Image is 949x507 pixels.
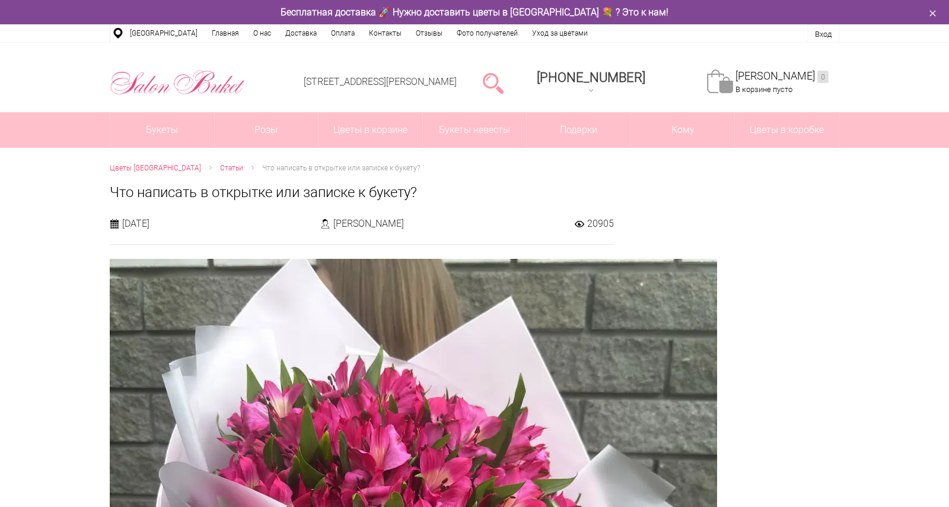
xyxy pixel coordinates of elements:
a: Цветы [GEOGRAPHIC_DATA] [110,162,201,175]
a: Доставка [278,24,324,42]
a: Уход за цветами [525,24,595,42]
span: 20905 [587,217,614,230]
a: Цветы в корзине [319,112,422,148]
span: [PERSON_NAME] [333,217,404,230]
img: Цветы Нижний Новгород [110,67,246,98]
a: О нас [246,24,278,42]
a: Статьи [220,162,243,175]
a: Главная [205,24,246,42]
a: Цветы в коробке [735,112,839,148]
div: Бесплатная доставка 🚀 Нужно доставить цветы в [GEOGRAPHIC_DATA] 💐 ? Это к нам! [101,6,848,18]
span: Кому [631,112,735,148]
a: [PHONE_NUMBER] [530,66,652,100]
span: Что написать в открытке или записке к букету? [262,164,420,172]
span: Статьи [220,164,243,172]
a: Розы [215,112,319,148]
span: [DATE] [122,217,149,230]
h1: Что написать в открытке или записке к букету? [110,182,839,203]
a: Контакты [362,24,409,42]
a: Подарки [527,112,630,148]
span: Цветы [GEOGRAPHIC_DATA] [110,164,201,172]
a: Отзывы [409,24,450,42]
a: Букеты [110,112,214,148]
a: [STREET_ADDRESS][PERSON_NAME] [304,76,457,87]
a: Фото получателей [450,24,525,42]
span: [PHONE_NUMBER] [537,70,645,85]
a: Вход [815,30,832,39]
a: [PERSON_NAME] [735,69,829,83]
a: Оплата [324,24,362,42]
span: В корзине пусто [735,85,792,94]
a: [GEOGRAPHIC_DATA] [123,24,205,42]
ins: 0 [817,71,829,83]
a: Букеты невесты [423,112,527,148]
